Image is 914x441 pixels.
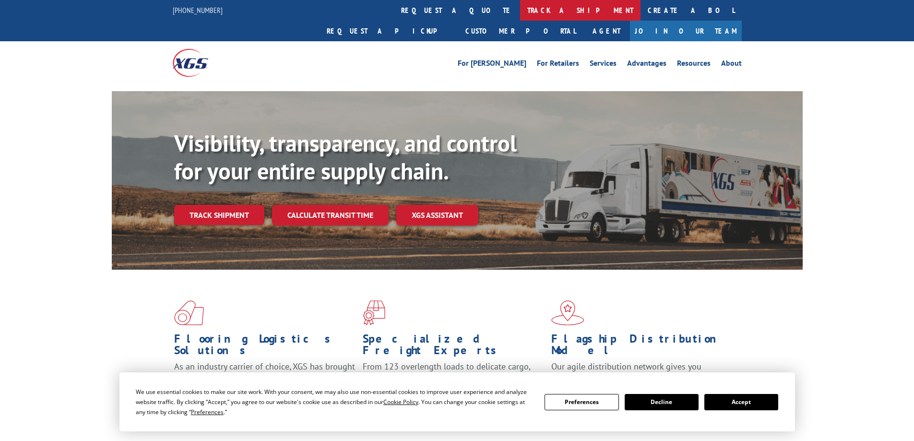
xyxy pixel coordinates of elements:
div: Cookie Consent Prompt [119,372,795,431]
button: Preferences [545,394,618,410]
a: For [PERSON_NAME] [458,60,526,70]
a: Advantages [627,60,666,70]
h1: Flagship Distribution Model [551,333,733,361]
a: For Retailers [537,60,579,70]
span: Preferences [191,408,224,416]
a: Calculate transit time [272,205,389,226]
img: xgs-icon-flagship-distribution-model-red [551,300,584,325]
a: About [721,60,742,70]
div: We use essential cookies to make our site work. With your consent, we may also use non-essential ... [136,387,533,417]
button: Decline [625,394,699,410]
a: Services [590,60,617,70]
button: Accept [704,394,778,410]
span: Our agile distribution network gives you nationwide inventory management on demand. [551,361,728,383]
span: Cookie Policy [383,398,418,406]
a: [PHONE_NUMBER] [173,5,223,15]
h1: Flooring Logistics Solutions [174,333,356,361]
img: xgs-icon-total-supply-chain-intelligence-red [174,300,204,325]
span: As an industry carrier of choice, XGS has brought innovation and dedication to flooring logistics... [174,361,355,395]
p: From 123 overlength loads to delicate cargo, our experienced staff knows the best way to move you... [363,361,544,404]
a: XGS ASSISTANT [396,205,478,226]
a: Track shipment [174,205,264,225]
h1: Specialized Freight Experts [363,333,544,361]
img: xgs-icon-focused-on-flooring-red [363,300,385,325]
a: Customer Portal [458,21,583,41]
a: Resources [677,60,711,70]
a: Agent [583,21,630,41]
a: Request a pickup [320,21,458,41]
a: Join Our Team [630,21,742,41]
b: Visibility, transparency, and control for your entire supply chain. [174,128,517,186]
